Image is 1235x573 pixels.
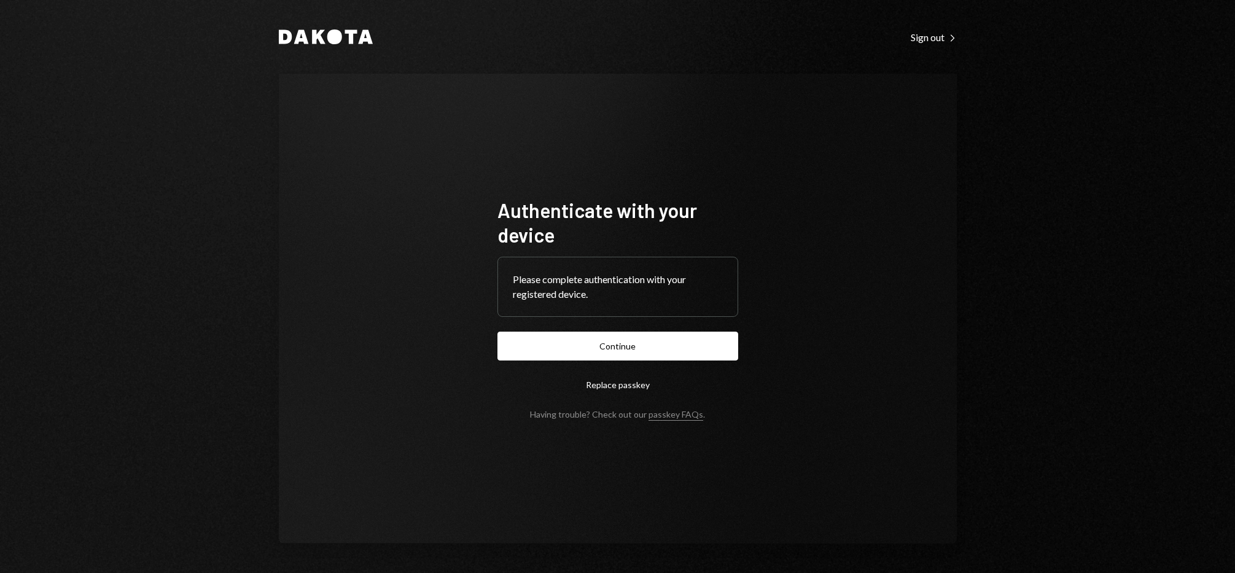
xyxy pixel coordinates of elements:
[649,409,703,421] a: passkey FAQs
[497,370,738,399] button: Replace passkey
[530,409,705,419] div: Having trouble? Check out our .
[911,31,957,44] div: Sign out
[513,272,723,302] div: Please complete authentication with your registered device.
[911,30,957,44] a: Sign out
[497,198,738,247] h1: Authenticate with your device
[497,332,738,361] button: Continue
